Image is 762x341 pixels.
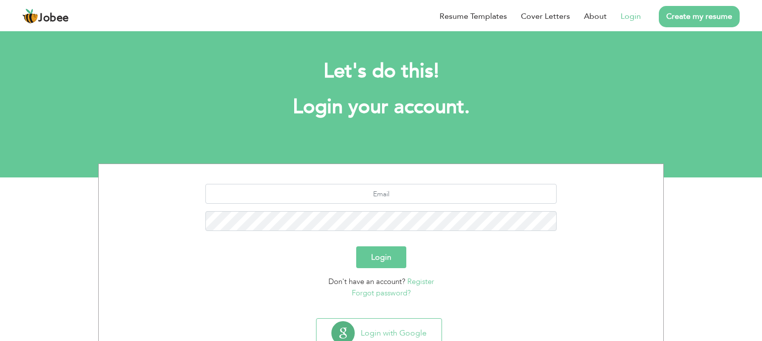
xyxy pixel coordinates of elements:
[328,277,405,286] span: Don't have an account?
[113,58,649,84] h2: Let's do this!
[584,10,607,22] a: About
[38,13,69,24] span: Jobee
[621,10,641,22] a: Login
[356,246,406,268] button: Login
[521,10,570,22] a: Cover Letters
[205,184,557,204] input: Email
[352,288,411,298] a: Forgot password?
[113,94,649,120] h1: Login your account.
[659,6,740,27] a: Create my resume
[22,8,69,24] a: Jobee
[440,10,507,22] a: Resume Templates
[407,277,434,286] a: Register
[22,8,38,24] img: jobee.io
